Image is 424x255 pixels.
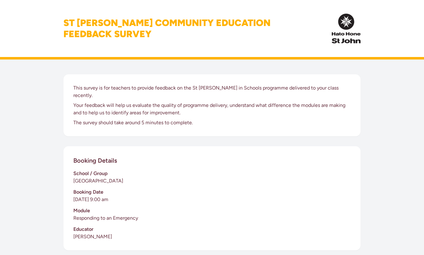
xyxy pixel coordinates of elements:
h3: School / Group [73,170,351,177]
p: [DATE] 9:00 am [73,196,351,203]
p: The survey should take around 5 minutes to complete. [73,119,351,126]
h3: Module [73,207,351,214]
p: Your feedback will help us evaluate the quality of programme delivery, understand what difference... [73,102,351,117]
p: [PERSON_NAME] [73,233,351,240]
h1: St [PERSON_NAME] Community Education Feedback Survey [63,17,270,40]
h2: Booking Details [73,156,117,165]
h3: Booking Date [73,188,351,196]
p: This survey is for teachers to provide feedback on the St [PERSON_NAME] in Schools programme deli... [73,84,351,99]
img: InPulse [332,14,361,43]
p: Responding to an Emergency [73,214,351,222]
p: [GEOGRAPHIC_DATA] [73,177,351,185]
h3: Educator [73,226,351,233]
